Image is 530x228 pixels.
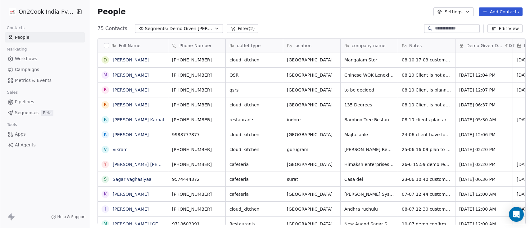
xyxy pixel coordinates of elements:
[229,132,279,138] span: cloud_kitchen
[4,120,20,129] span: Tools
[113,192,149,197] a: [PERSON_NAME]
[459,191,509,197] span: [DATE] 12:00 AM
[5,97,85,107] a: Pipelines
[97,7,126,16] span: People
[402,72,451,78] span: 08 10 Client is not answering Calls
[172,206,222,212] span: [PHONE_NUMBER]
[15,99,34,105] span: Pipelines
[103,57,107,63] div: D
[105,206,106,212] div: J
[4,88,20,97] span: Sales
[172,72,222,78] span: [PHONE_NUMBER]
[398,39,455,52] div: Notes
[402,161,451,168] span: 26-6 15:59 demo rescheduled for [DATE] 2 pm 25-6 14:04 wants demo [DATE] 24-6 hey have a canteen ...
[344,146,394,153] span: [PERSON_NAME] Realtors
[459,206,509,212] span: [DATE] 12:00 AM
[402,87,451,93] span: 08 10 Client is planning to come to [GEOGRAPHIC_DATA] on [DATE] He will update if he is coming fo...
[433,7,473,16] button: Settings
[402,57,451,63] span: 08-10 17:03 customer is coming for the onsite demo 07-10 14:58 client not responding demo cancell...
[402,221,451,227] span: 10-07 demo confirmaction call 09-07 14:43 client have 4 restaurant demo planned 0707 18:26 did no...
[104,161,107,168] div: Y
[459,176,509,182] span: [DATE] 06:36 PM
[344,221,394,227] span: New Anand Sagar Sweets Bakery and Vegetarian Family Restaurant
[459,146,509,153] span: [DATE] 02:20 PM
[113,132,149,137] a: [PERSON_NAME]
[97,25,127,32] span: 75 Contacts
[287,191,337,197] span: [GEOGRAPHIC_DATA]
[402,146,451,153] span: 25-06 16:09 plan to open cloud kitchen demo planned
[229,176,279,182] span: cafeteria
[229,221,279,227] span: Restaurants
[344,176,394,182] span: Casa del
[51,214,86,219] a: Help & Support
[459,87,509,93] span: [DATE] 12:07 PM
[104,101,107,108] div: R
[15,77,52,84] span: Metrics & Events
[229,102,279,108] span: cloud_kitchen
[103,221,107,227] div: M
[287,57,337,63] span: [GEOGRAPHIC_DATA]
[104,176,106,182] div: S
[15,142,36,148] span: AI Agents
[113,73,149,78] a: [PERSON_NAME]
[509,207,524,222] div: Open Intercom Messenger
[15,110,39,116] span: Sequences
[352,42,386,49] span: company name
[98,52,168,225] div: grid
[344,132,394,138] span: Majhe aale
[113,221,196,226] a: [PERSON_NAME] [GEOGRAPHIC_DATA]
[104,87,107,93] div: R
[15,131,26,137] span: Apps
[229,117,279,123] span: restaurants
[15,66,39,73] span: Campaigns
[57,214,86,219] span: Help & Support
[487,24,523,33] button: Edit View
[287,146,337,153] span: gurugram
[170,25,213,32] span: Demo Given [PERSON_NAME]
[344,191,394,197] span: [PERSON_NAME] Systems Pvt. Ltd.
[455,39,513,52] div: Demo Given DateIST
[409,42,422,49] span: Notes
[113,87,149,92] a: [PERSON_NAME]
[7,7,71,17] button: On2Cook India Pvt. Ltd.
[172,102,222,108] span: [PHONE_NUMBER]
[402,132,451,138] span: 24-06 client have food truck demo planned
[172,117,222,123] span: [PHONE_NUMBER]
[104,116,107,123] div: R
[402,206,451,212] span: 08-07 12:30 customer reconfirmed the demo 07-07 15:52 customer has a restaurant veg and non veg b...
[113,147,128,152] a: vikram
[4,23,27,33] span: Contacts
[5,65,85,75] a: Campaigns
[98,39,168,52] div: Full Name
[172,161,222,168] span: [PHONE_NUMBER]
[229,87,279,93] span: qsrs
[287,206,337,212] span: [GEOGRAPHIC_DATA]
[402,176,451,182] span: 23-06 10:40 customer reconfirmed the demo 20-06 14:20 customer told me he want to start fast food...
[4,45,29,54] span: Marketing
[172,146,222,153] span: [PHONE_NUMBER]
[402,191,451,197] span: 07-07 12:44 customer is planning for commercial kitchen wants to see a demo, demo planned
[287,221,337,227] span: [GEOGRAPHIC_DATA]
[168,39,225,52] div: Phone Number
[229,72,279,78] span: QSR
[402,117,451,123] span: 08 10 clients plan are on hold as of now they will plan after [DATE] might also come for onsite d...
[41,110,53,116] span: Beta
[287,117,337,123] span: indore
[104,191,106,197] div: K
[172,221,222,227] span: 9718603391
[287,132,337,138] span: [GEOGRAPHIC_DATA]
[344,57,394,63] span: Mangalam Stor
[172,87,222,93] span: [PHONE_NUMBER]
[283,39,340,52] div: location
[19,8,74,16] span: On2Cook India Pvt. Ltd.
[229,146,279,153] span: cloud_kitchen
[172,132,222,138] span: 9988777877
[104,131,106,138] div: K
[344,117,394,123] span: Bamboo Tree Restaurant
[179,42,212,49] span: Phone Number
[172,176,222,182] span: 9574444372
[104,146,107,153] div: v
[344,102,394,108] span: 135 Degrees
[459,102,509,108] span: [DATE] 06:37 PM
[344,161,394,168] span: Himaksh enterprises (JIHU)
